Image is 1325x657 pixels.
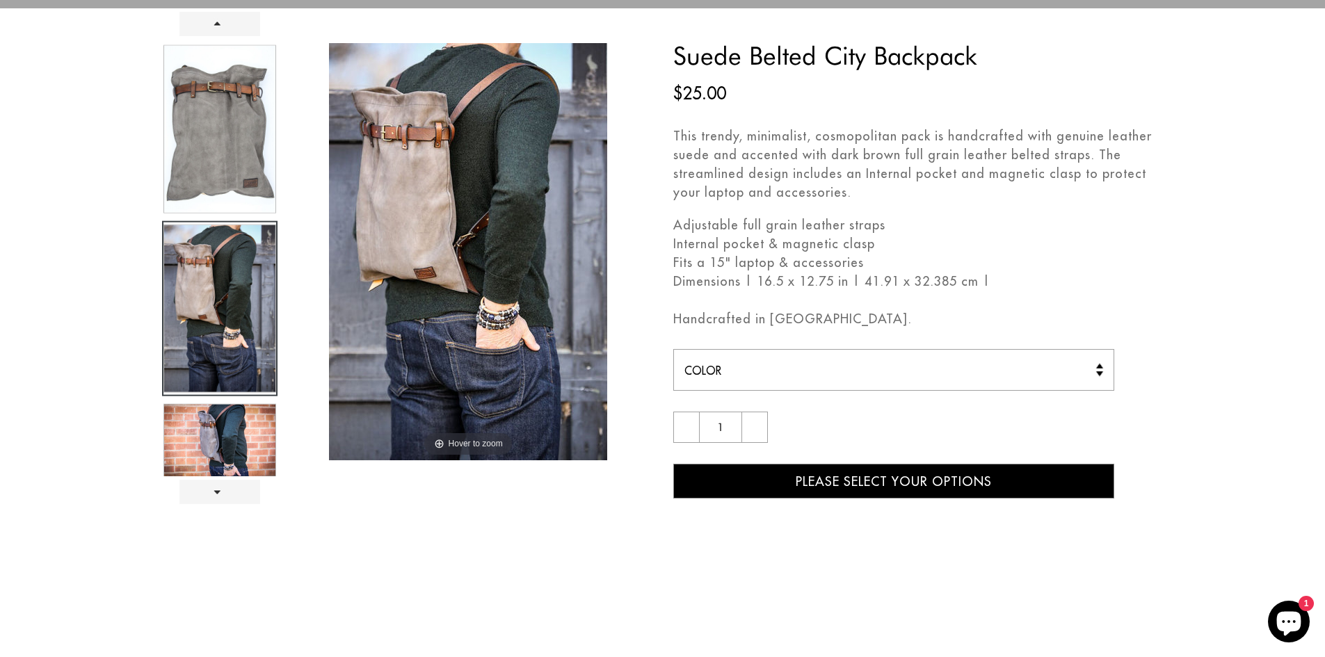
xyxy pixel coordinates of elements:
button: Please Select Your Options [673,464,1115,498]
li: Dimensions | 16.5 x 12.75 in | 41.91 x 32.385 cm | [673,272,1164,291]
a: grey leather backpack [162,42,278,217]
img: otero menswear suede leather backpack [329,43,607,460]
img: otero menswear suede leather backpack [164,225,275,392]
img: grey leather backpack [164,46,275,213]
li: Fits a 15" laptop & accessories [673,253,1164,272]
a: Next [179,480,260,504]
a: Prev [179,12,260,36]
ins: $25.00 [673,81,726,106]
img: suede leather backpack [164,405,275,479]
inbox-online-store-chat: Shopify online store chat [1264,601,1314,646]
h3: Suede Belted City Backpack [673,43,1164,68]
span: Please Select Your Options [796,473,992,489]
li: Adjustable full grain leather straps [673,216,1164,234]
li: Internal pocket & magnetic clasp [673,234,1164,253]
p: This trendy, minimalist, cosmopolitan pack is handcrafted with genuine leather suede and accented... [673,127,1164,202]
p: Handcrafted in [GEOGRAPHIC_DATA]. [673,309,1164,328]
